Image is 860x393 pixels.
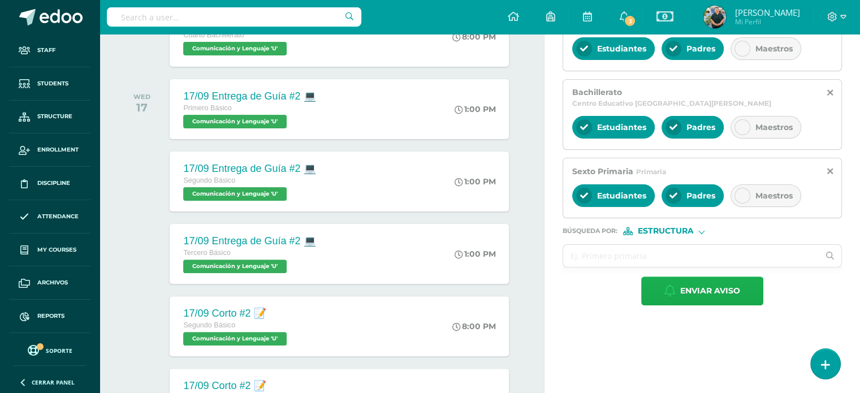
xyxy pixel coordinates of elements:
span: Staff [37,46,55,55]
span: Comunicación y Lenguaje 'U' [183,260,287,273]
div: 17/09 Entrega de Guía #2 💻 [183,162,316,175]
span: [PERSON_NAME] [734,7,800,18]
a: Archivos [9,266,90,300]
span: Maestros [755,191,793,201]
span: Padres [686,122,715,132]
span: Enrollment [37,145,79,154]
input: Search a user… [107,7,361,27]
span: Padres [686,191,715,201]
button: Enviar aviso [641,277,763,305]
span: My courses [37,245,76,254]
span: Primero Básico [183,104,231,112]
span: Discipline [37,179,70,188]
span: Cuarto Bachillerato [183,31,244,39]
span: Estudiantes [597,191,646,201]
a: My courses [9,234,90,267]
a: Students [9,67,90,101]
span: Maestros [755,122,793,132]
span: Comunicación y Lenguaje 'U' [183,42,287,55]
span: Attendance [37,212,79,221]
div: 17/09 Corto #2 📝 [183,379,289,392]
span: Enviar aviso [680,277,740,305]
div: 1:00 PM [455,104,496,114]
img: 4447a754f8b82caf5a355abd86508926.png [703,6,726,28]
a: Attendance [9,200,90,234]
span: Structure [37,112,72,121]
a: Enrollment [9,133,90,167]
span: Estudiantes [597,122,646,132]
span: Tercero Básico [183,249,230,257]
a: Structure [9,101,90,134]
a: Reports [9,300,90,333]
span: Centro Educativo [GEOGRAPHIC_DATA][PERSON_NAME] [572,99,771,107]
div: 8:00 PM [452,321,496,331]
a: Soporte [14,342,86,357]
span: Comunicación y Lenguaje 'U' [183,115,287,128]
span: Estructura [637,228,693,234]
span: Reports [37,312,64,321]
span: Padres [686,44,715,54]
span: Estudiantes [597,44,646,54]
span: Comunicación y Lenguaje 'U' [183,332,287,346]
span: Segundo Básico [183,321,235,329]
span: Comunicación y Lenguaje 'U' [183,187,287,201]
span: Primaria [636,167,666,176]
span: Archivos [37,278,68,287]
div: 8:00 PM [452,32,496,42]
span: Segundo Básico [183,176,235,184]
span: Students [37,79,68,88]
span: Búsqueda por : [563,228,617,234]
div: 17/09 Entrega de Guía #2 💻 [183,90,316,102]
div: [object Object] [623,227,708,235]
span: Sexto Primaria [572,166,633,176]
a: Discipline [9,167,90,200]
div: 17/09 Corto #2 📝 [183,307,289,319]
span: Maestros [755,44,793,54]
div: 17 [133,101,150,114]
div: 1:00 PM [455,249,496,259]
input: Ej. Primero primaria [563,245,819,267]
div: WED [133,93,150,101]
div: 17/09 Entrega de Guía #2 💻 [183,235,316,247]
span: Mi Perfil [734,17,800,27]
span: 3 [624,15,636,27]
a: Staff [9,34,90,67]
div: 1:00 PM [455,176,496,187]
span: Soporte [46,347,72,355]
span: Bachillerato [572,87,622,97]
span: Cerrar panel [32,378,75,386]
